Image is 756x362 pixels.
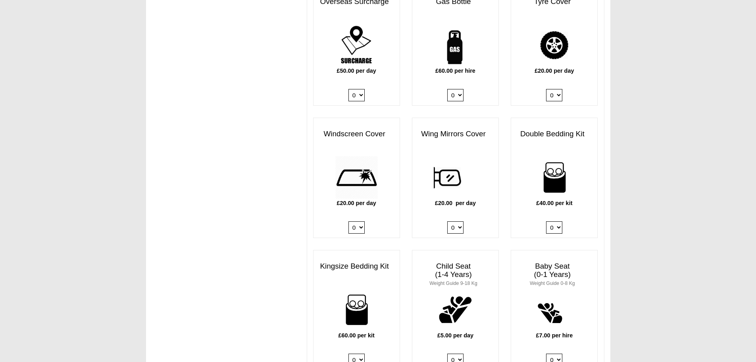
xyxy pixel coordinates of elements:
img: bedding-for-two.png [335,288,378,331]
img: bedding-for-two.png [533,156,576,199]
b: £7.00 per hire [536,332,573,339]
b: £50.00 per day [337,68,376,74]
img: gas-bottle.png [434,23,477,67]
h3: Kingsize Bedding Kit [314,258,400,275]
b: £20.00 per day [435,200,476,206]
h3: Baby Seat (0-1 Years) [511,258,597,291]
small: Weight Guide 9-18 Kg [429,281,477,286]
b: £40.00 per kit [536,200,572,206]
img: windscreen.png [335,156,378,199]
img: wing.png [434,156,477,199]
h3: Wing Mirrors Cover [412,126,498,142]
img: tyre.png [533,23,576,67]
b: £5.00 per day [437,332,473,339]
b: £60.00 per kit [339,332,375,339]
b: £60.00 per hire [435,68,475,74]
img: child.png [434,288,477,331]
small: Weight Guide 0-8 Kg [530,281,575,286]
h3: Child Seat (1-4 Years) [412,258,498,291]
h3: Windscreen Cover [314,126,400,142]
h3: Double Bedding Kit [511,126,597,142]
b: £20.00 per day [337,200,376,206]
b: £20.00 per day [535,68,574,74]
img: surcharge.png [335,23,378,67]
img: baby.png [533,288,576,331]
